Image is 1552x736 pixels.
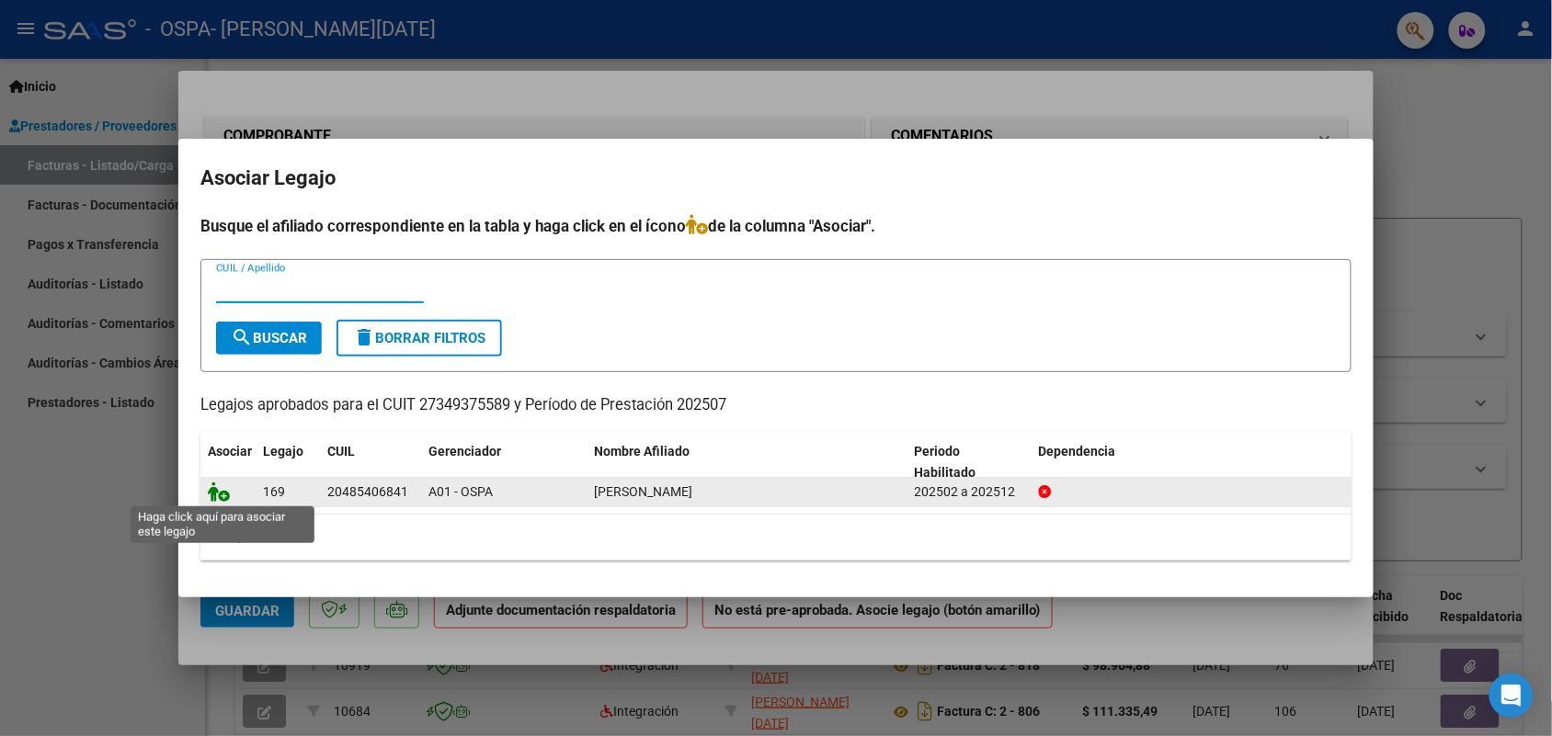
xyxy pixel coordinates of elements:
[428,484,493,499] span: A01 - OSPA
[320,432,421,493] datatable-header-cell: CUIL
[200,515,1352,560] div: 1 registros
[1032,432,1352,493] datatable-header-cell: Dependencia
[256,432,320,493] datatable-header-cell: Legajo
[1489,674,1534,718] div: Open Intercom Messenger
[353,330,485,346] span: Borrar Filtros
[353,326,375,348] mat-icon: delete
[428,444,501,459] span: Gerenciador
[231,326,253,348] mat-icon: search
[231,330,307,346] span: Buscar
[263,484,285,499] span: 169
[263,444,303,459] span: Legajo
[327,444,355,459] span: CUIL
[421,432,587,493] datatable-header-cell: Gerenciador
[200,432,256,493] datatable-header-cell: Asociar
[200,214,1352,238] h4: Busque el afiliado correspondiente en la tabla y haga click en el ícono de la columna "Asociar".
[200,394,1352,417] p: Legajos aprobados para el CUIT 27349375589 y Período de Prestación 202507
[907,432,1032,493] datatable-header-cell: Periodo Habilitado
[594,444,690,459] span: Nombre Afiliado
[216,322,322,355] button: Buscar
[915,481,1024,503] div: 202502 a 202512
[208,444,252,459] span: Asociar
[327,481,408,503] div: 20485406841
[594,484,692,499] span: BUSTOS BRANDON URIEL
[200,161,1352,196] h2: Asociar Legajo
[915,444,976,480] span: Periodo Habilitado
[337,320,502,357] button: Borrar Filtros
[587,432,907,493] datatable-header-cell: Nombre Afiliado
[1039,444,1116,459] span: Dependencia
